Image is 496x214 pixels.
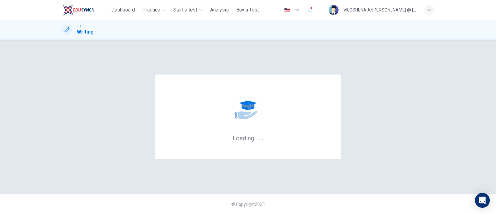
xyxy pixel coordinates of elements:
h1: Writing [77,28,94,36]
a: ELTC logo [62,4,109,16]
h6: . [261,132,263,143]
button: Practice [140,4,168,16]
span: Practice [142,6,160,14]
img: Profile picture [329,5,339,15]
h6: . [258,132,260,143]
h6: . [255,132,257,143]
button: Analysis [208,4,231,16]
button: Start a test [171,4,205,16]
img: en [283,8,291,12]
div: Open Intercom Messenger [475,193,490,208]
span: Start a test [173,6,197,14]
span: © Copyright 2025 [231,202,265,207]
button: Dashboard [109,4,137,16]
h6: Loading [232,134,263,142]
img: ELTC logo [62,4,95,16]
div: VILOSHENA A/[PERSON_NAME] @ [PERSON_NAME] [343,6,417,14]
button: Buy a Test [234,4,261,16]
span: Analysis [210,6,229,14]
span: Buy a Test [236,6,259,14]
span: Dashboard [111,6,135,14]
span: CEFR [77,24,83,28]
